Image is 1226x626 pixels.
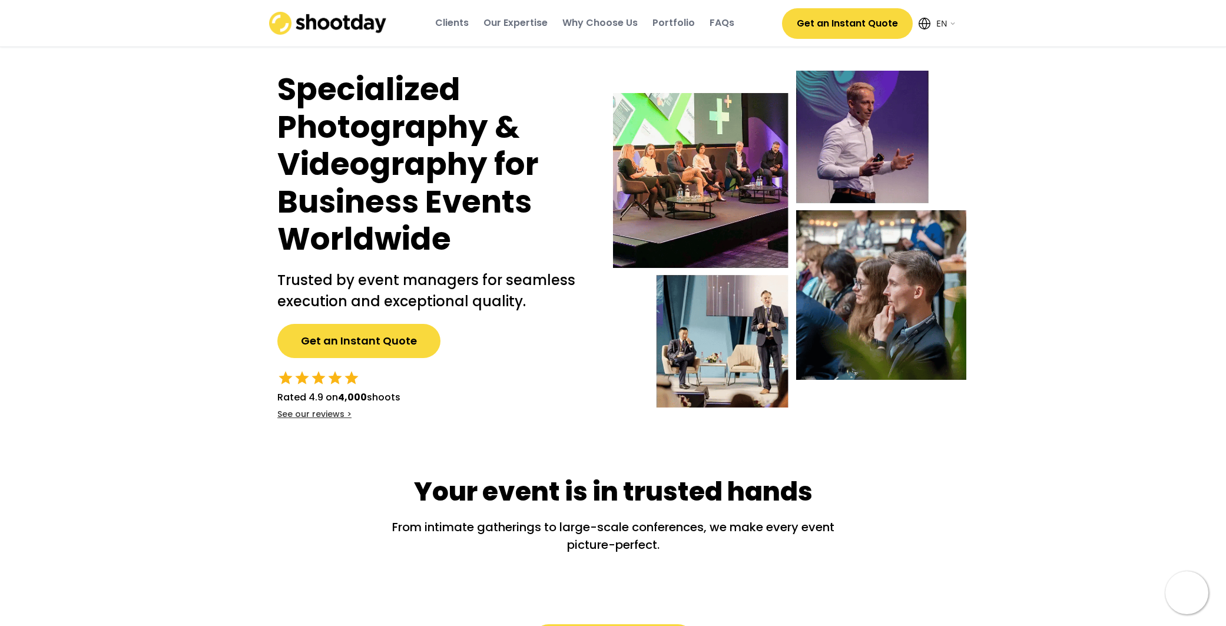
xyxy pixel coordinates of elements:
div: Why Choose Us [562,16,638,29]
h2: Trusted by event managers for seamless execution and exceptional quality. [277,270,589,312]
button: star [327,370,343,386]
button: star [294,370,310,386]
div: See our reviews > [277,409,352,420]
div: Clients [435,16,469,29]
button: star [277,370,294,386]
button: Get an Instant Quote [782,8,913,39]
img: shootday_logo.png [269,12,387,35]
div: From intimate gatherings to large-scale conferences, we make every event picture-perfect. [377,518,849,554]
strong: 4,000 [338,390,367,404]
button: star [310,370,327,386]
div: Your event is in trusted hands [414,473,813,510]
button: Get an Instant Quote [277,324,440,358]
img: yH5BAEAAAAALAAAAAABAAEAAAIBRAA7 [1165,571,1208,614]
h1: Specialized Photography & Videography for Business Events Worldwide [277,71,589,258]
div: Our Expertise [483,16,548,29]
div: FAQs [710,16,734,29]
img: Event-hero-intl%402x.webp [613,71,966,408]
div: Portfolio [652,16,695,29]
div: Rated 4.9 on shoots [277,390,400,405]
button: star [343,370,360,386]
img: Icon%20feather-globe%20%281%29.svg [919,18,930,29]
